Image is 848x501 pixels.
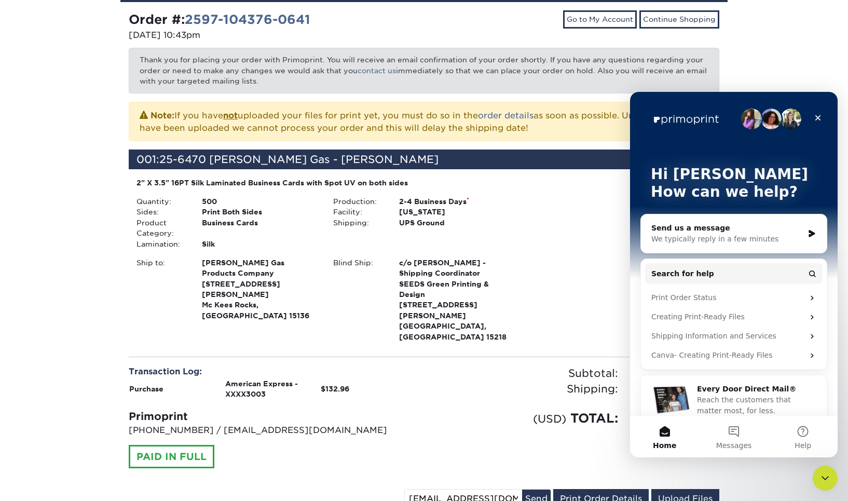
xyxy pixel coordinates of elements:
span: 25-6470 [PERSON_NAME] Gas - [PERSON_NAME] [159,153,439,166]
div: Transaction Log: [129,365,416,378]
div: Print Both Sides [194,207,325,217]
strong: Mc Kees Rocks, [GEOGRAPHIC_DATA] 15136 [202,258,318,320]
div: 500 [194,196,325,207]
span: [STREET_ADDRESS][PERSON_NAME] [202,279,318,300]
p: [DATE] 10:43pm [129,29,416,42]
div: $124.00 [621,150,719,169]
div: Business Cards [194,218,325,239]
div: $124.00 [626,365,727,381]
div: Product Category: [129,218,194,239]
div: [US_STATE] [391,207,523,217]
b: not [223,111,238,120]
a: 2597-104376-0641 [185,12,310,27]
div: Facility: [325,207,391,217]
strong: [GEOGRAPHIC_DATA], [GEOGRAPHIC_DATA] 15218 [399,258,515,341]
div: 2-4 Business Days [391,196,523,207]
div: $132.96 [626,409,727,428]
p: [PHONE_NUMBER] / [EMAIL_ADDRESS][DOMAIN_NAME] [129,424,416,437]
div: 2" X 3.5" 16PT Silk Laminated Business Cards with Spot UV on both sides [136,178,515,188]
div: $8.96 [626,381,727,397]
div: Product: $124.00 Turnaround: $0.00 Shipping: $8.96 [523,178,712,209]
div: Shipping: [325,218,391,228]
p: If you have uploaded your files for print yet, you must do so in the as soon as possible. Until y... [140,109,708,134]
div: UPS Ground [391,218,523,228]
strong: $132.96 [321,385,349,393]
iframe: Intercom live chat [813,466,838,491]
span: SEEDS Green Printing & Design [399,279,515,300]
a: order details [478,111,534,120]
div: Blind Ship: [325,258,391,342]
span: c/o [PERSON_NAME] - Shipping Coordinator [399,258,515,279]
span: [PERSON_NAME] Gas Products Company [202,258,318,279]
div: PAID IN FULL [129,445,214,469]
div: Shipping: [424,381,626,397]
strong: American Express - XXXX3003 [225,380,298,398]
div: 001: [129,150,621,169]
a: Go to My Account [563,10,637,28]
span: [STREET_ADDRESS][PERSON_NAME] [399,300,515,321]
p: Thank you for placing your order with Primoprint. You will receive an email confirmation of your ... [129,48,719,93]
span: TOTAL: [570,411,618,426]
div: Primoprint [129,409,416,424]
a: Continue Shopping [639,10,719,28]
div: Lamination: [129,239,194,249]
small: (USD) [533,412,566,425]
strong: Order #: [129,12,310,27]
div: Ship to: [129,258,194,321]
strong: Note: [151,111,174,120]
div: Production: [325,196,391,207]
iframe: Intercom live chat [630,92,838,457]
div: Sides: [129,207,194,217]
a: contact us [358,66,396,75]
div: Subtotal: [424,365,626,381]
strong: Purchase [129,385,163,393]
div: Quantity: [129,196,194,207]
div: Silk [194,239,325,249]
